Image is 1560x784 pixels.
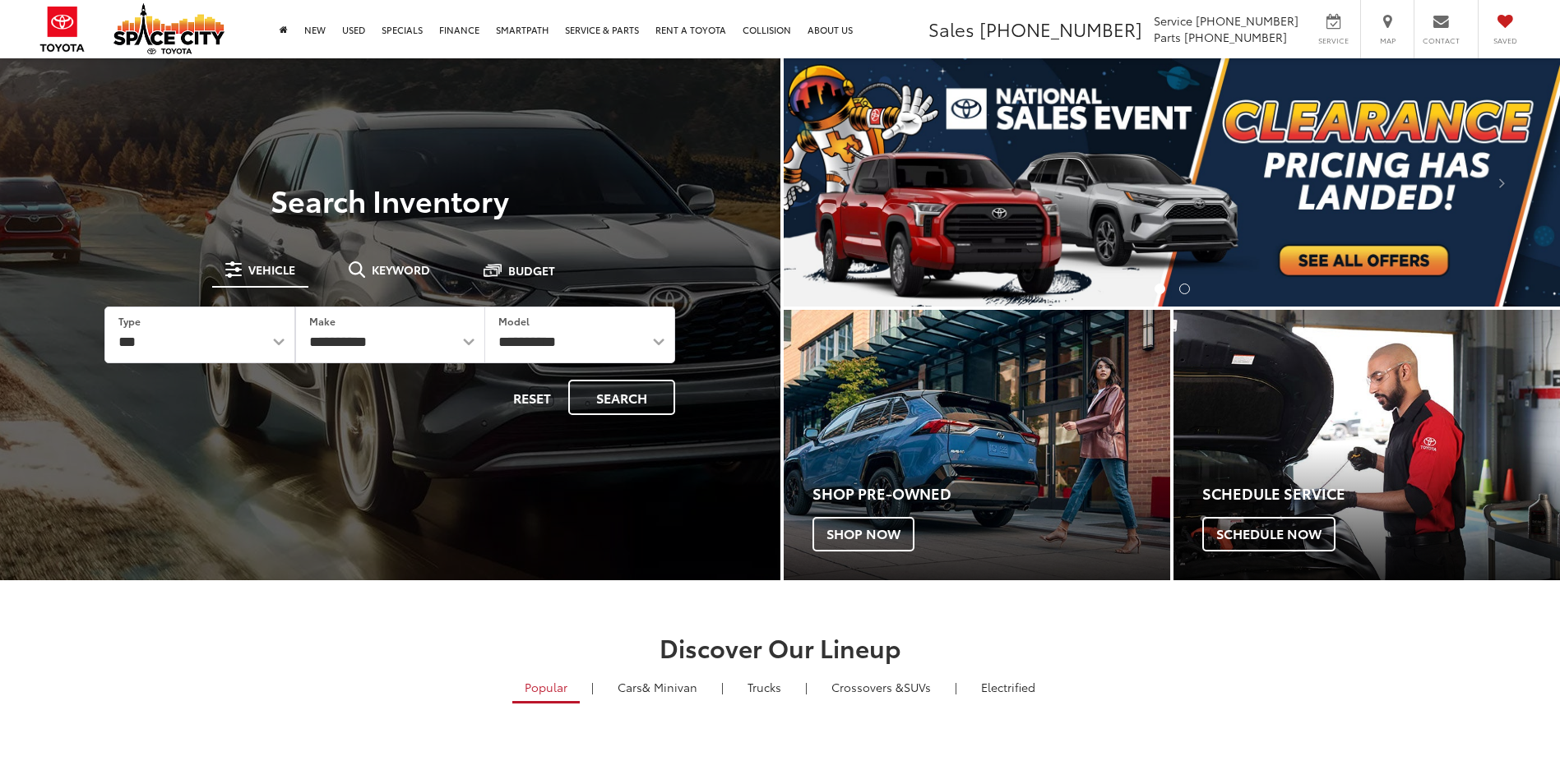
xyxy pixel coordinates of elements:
[568,380,675,415] button: Search
[1154,29,1181,45] span: Parts
[1173,310,1560,580] a: Schedule Service Schedule Now
[605,673,710,701] a: Cars
[1487,35,1523,46] span: Saved
[512,673,580,703] a: Popular
[1202,486,1560,502] h4: Schedule Service
[819,673,943,701] a: SUVs
[248,264,295,275] span: Vehicle
[1443,91,1560,274] button: Click to view next picture.
[784,91,900,274] button: Click to view previous picture.
[113,3,225,54] img: Space City Toyota
[979,16,1142,42] span: [PHONE_NUMBER]
[1155,284,1165,294] li: Go to slide number 1.
[969,673,1048,701] a: Electrified
[831,679,904,695] span: Crossovers &
[735,673,794,701] a: Trucks
[372,264,430,275] span: Keyword
[812,486,1170,502] h4: Shop Pre-Owned
[1179,284,1190,294] li: Go to slide number 2.
[1202,517,1335,551] span: Schedule Now
[951,679,961,695] li: |
[928,16,974,42] span: Sales
[499,380,565,415] button: Reset
[309,314,336,328] label: Make
[498,314,530,328] label: Model
[642,679,697,695] span: & Minivan
[508,265,555,276] span: Budget
[801,679,812,695] li: |
[1184,29,1287,45] span: [PHONE_NUMBER]
[784,310,1170,580] a: Shop Pre-Owned Shop Now
[717,679,728,695] li: |
[812,517,914,551] span: Shop Now
[1196,12,1298,29] span: [PHONE_NUMBER]
[1154,12,1192,29] span: Service
[1423,35,1460,46] span: Contact
[1173,310,1560,580] div: Toyota
[69,183,711,216] h3: Search Inventory
[118,314,141,328] label: Type
[784,310,1170,580] div: Toyota
[587,679,598,695] li: |
[201,634,1360,661] h2: Discover Our Lineup
[1369,35,1405,46] span: Map
[1315,35,1352,46] span: Service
